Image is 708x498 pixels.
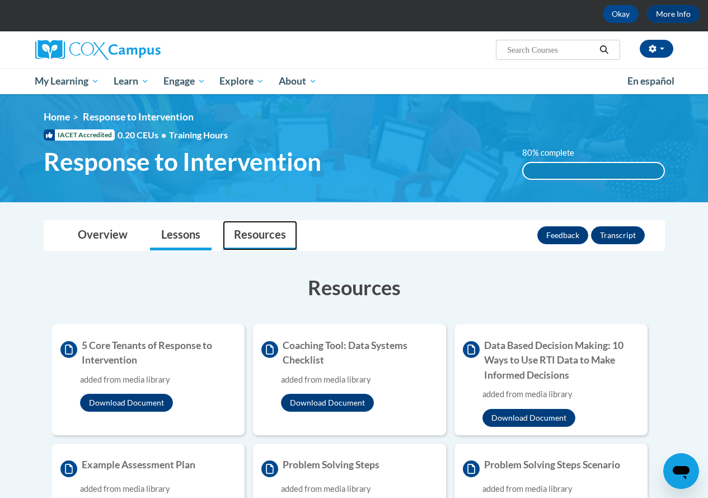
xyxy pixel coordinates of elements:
[281,394,374,412] button: Download Document
[114,75,149,88] span: Learn
[640,40,673,58] button: Account Settings
[44,129,115,141] span: IACET Accredited
[28,68,107,94] a: My Learning
[106,68,156,94] a: Learn
[223,221,297,250] a: Resources
[603,5,639,23] button: Okay
[261,458,438,477] h4: Problem Solving Steps
[219,75,264,88] span: Explore
[83,111,194,123] span: Response to Intervention
[482,388,639,401] div: added from media library
[44,273,665,301] h3: Resources
[620,69,682,93] a: En español
[80,374,237,386] div: added from media library
[163,75,205,88] span: Engage
[35,75,99,88] span: My Learning
[44,111,70,123] a: Home
[212,68,271,94] a: Explore
[44,147,321,176] span: Response to Intervention
[463,458,639,477] h4: Problem Solving Steps Scenario
[591,226,645,244] button: Transcript
[596,43,612,57] button: Search
[482,409,575,427] button: Download Document
[118,129,169,141] span: 0.20 CEUs
[663,453,699,489] iframe: Button to launch messaging window
[150,221,212,250] a: Lessons
[156,68,213,94] a: Engage
[161,129,166,140] span: •
[506,43,596,57] input: Search Courses
[27,68,682,94] div: Main menu
[647,5,700,23] a: More Info
[523,163,664,179] div: 100%
[281,374,438,386] div: added from media library
[627,75,674,87] span: En español
[261,338,438,368] h4: Coaching Tool: Data Systems Checklist
[80,394,173,412] button: Download Document
[279,75,317,88] span: About
[169,129,228,140] span: Training Hours
[35,40,237,60] a: Cox Campus
[80,483,237,495] div: added from media library
[60,338,237,368] h4: 5 Core Tenants of Response to Intervention
[67,221,139,250] a: Overview
[463,338,639,383] h4: Data Based Decision Making: 10 Ways to Use RTI Data to Make Informed Decisions
[60,458,237,477] h4: Example Assessment Plan
[35,40,161,60] img: Cox Campus
[271,68,324,94] a: About
[281,483,438,495] div: added from media library
[537,226,588,244] button: Feedback
[522,147,587,159] label: 80% complete
[482,483,639,495] div: added from media library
